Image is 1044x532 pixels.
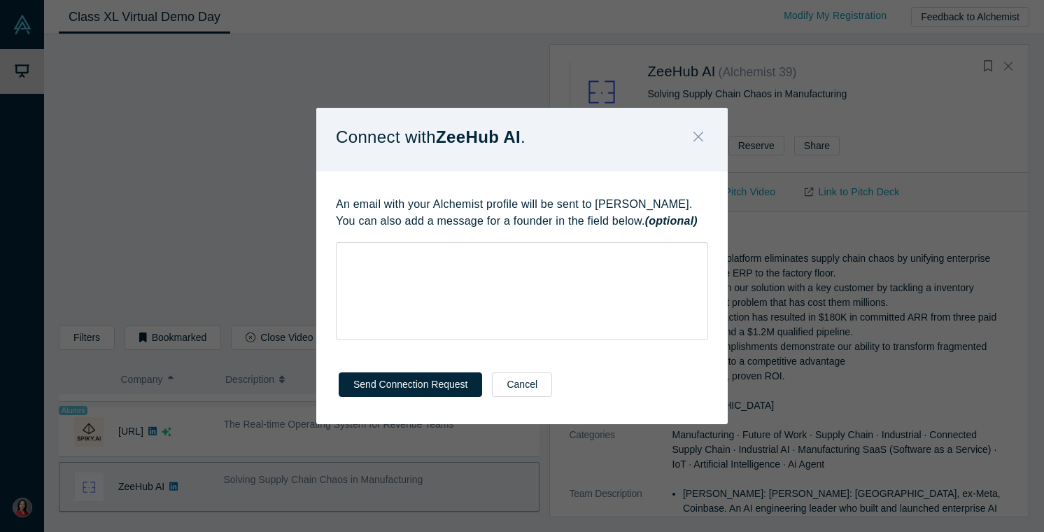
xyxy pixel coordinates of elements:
button: Send Connection Request [339,372,482,397]
button: Close [684,122,713,153]
div: rdw-wrapper [336,242,708,340]
div: rdw-editor [346,247,699,262]
strong: ZeeHub AI [436,127,521,146]
p: An email with your Alchemist profile will be sent to [PERSON_NAME]. You can also add a message fo... [336,196,708,230]
strong: (optional) [645,215,698,227]
p: Connect with . [336,122,525,152]
button: Cancel [492,372,552,397]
